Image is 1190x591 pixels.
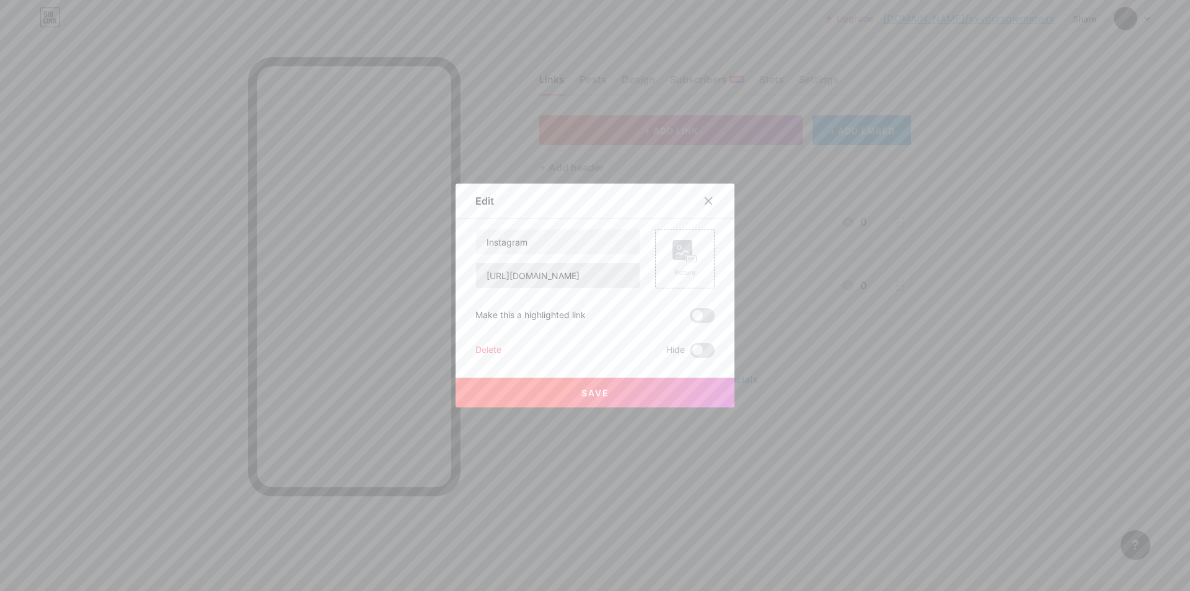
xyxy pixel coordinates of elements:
[475,193,494,208] div: Edit
[672,268,697,277] div: Picture
[475,343,501,358] div: Delete
[475,308,586,323] div: Make this a highlighted link
[581,388,609,398] span: Save
[456,378,734,407] button: Save
[666,343,685,358] span: Hide
[476,263,640,288] input: URL
[476,229,640,254] input: Title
